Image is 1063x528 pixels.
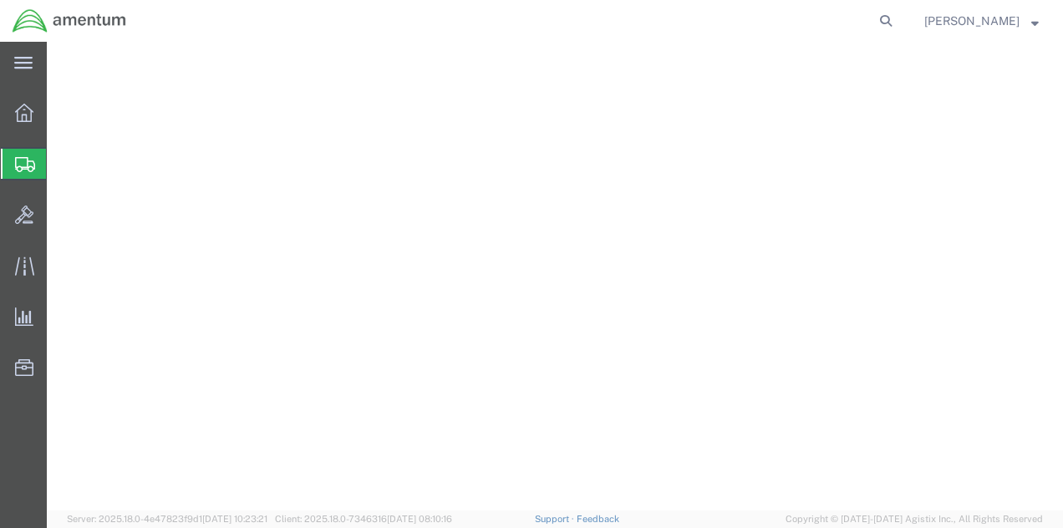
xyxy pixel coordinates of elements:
[535,514,577,524] a: Support
[577,514,619,524] a: Feedback
[67,514,267,524] span: Server: 2025.18.0-4e47823f9d1
[923,11,1040,31] button: [PERSON_NAME]
[47,42,1063,510] iframe: FS Legacy Container
[387,514,452,524] span: [DATE] 08:10:16
[202,514,267,524] span: [DATE] 10:23:21
[786,512,1043,526] span: Copyright © [DATE]-[DATE] Agistix Inc., All Rights Reserved
[12,8,127,33] img: logo
[275,514,452,524] span: Client: 2025.18.0-7346316
[924,12,1020,30] span: Ahmed Warraiat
